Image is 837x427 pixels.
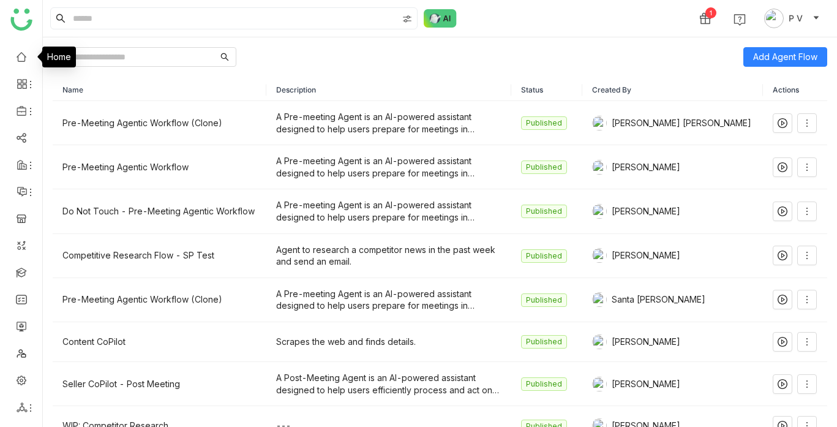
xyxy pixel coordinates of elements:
[276,155,501,179] div: A Pre-meeting Agent is an AI-powered assistant designed to help users prepare for meetings in adv...
[592,292,607,307] img: 684a956282a3912df7c0cc3a
[276,288,501,312] div: A Pre-meeting Agent is an AI-powered assistant designed to help users prepare for meetings in adv...
[511,79,582,101] th: Status
[612,249,680,262] span: [PERSON_NAME]
[42,47,76,67] div: Home
[62,335,257,349] div: Content CoPilot
[521,335,567,349] nz-tag: Published
[276,199,501,223] div: A Pre-meeting Agent is an AI-powered assistant designed to help users prepare for meetings in adv...
[53,79,266,101] th: Name
[612,161,680,174] span: [PERSON_NAME]
[62,293,257,306] div: Pre-Meeting Agentic Workflow (Clone)
[789,12,803,25] span: P V
[276,111,501,135] div: A Pre-meeting Agent is an AI-powered assistant designed to help users prepare for meetings in adv...
[592,116,607,130] img: 684a959c82a3912df7c0cd23
[62,205,257,218] div: Do Not Touch - Pre-Meeting Agentic Workflow
[612,335,680,349] span: [PERSON_NAME]
[734,13,746,26] img: help.svg
[402,14,412,24] img: search-type.svg
[592,377,607,391] img: 684a9845de261c4b36a3b50d
[592,204,607,219] img: 6860d480bc89cb0674c8c7e9
[62,161,257,174] div: Pre-Meeting Agentic Workflow
[276,244,501,268] div: Agent to research a competitor news in the past week and send an email.
[705,7,716,18] div: 1
[521,377,567,391] nz-tag: Published
[266,79,511,101] th: Description
[521,205,567,218] nz-tag: Published
[276,336,501,348] div: Scrapes the web and finds details.
[612,377,680,391] span: [PERSON_NAME]
[612,116,751,130] span: [PERSON_NAME] [PERSON_NAME]
[592,248,607,263] img: 684fd8469a55a50394c15cbc
[62,116,257,130] div: Pre-Meeting Agentic Workflow (Clone)
[612,293,705,306] span: Santa [PERSON_NAME]
[521,161,567,174] nz-tag: Published
[592,334,607,349] img: 684a9845de261c4b36a3b50d
[62,249,257,262] div: Competitive Research Flow - SP Test
[521,249,567,263] nz-tag: Published
[592,160,607,175] img: 6860d480bc89cb0674c8c7e9
[762,9,822,28] button: P V
[521,293,567,307] nz-tag: Published
[521,116,567,130] nz-tag: Published
[424,9,457,28] img: ask-buddy-normal.svg
[764,9,784,28] img: avatar
[743,47,827,67] button: Add Agent Flow
[582,79,763,101] th: Created By
[276,372,501,396] div: A Post-Meeting Agent is an AI-powered assistant designed to help users efficiently process and ac...
[62,377,257,391] div: Seller CoPilot - Post Meeting
[753,50,817,64] span: Add Agent Flow
[612,205,680,218] span: [PERSON_NAME]
[10,9,32,31] img: logo
[763,79,827,101] th: Actions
